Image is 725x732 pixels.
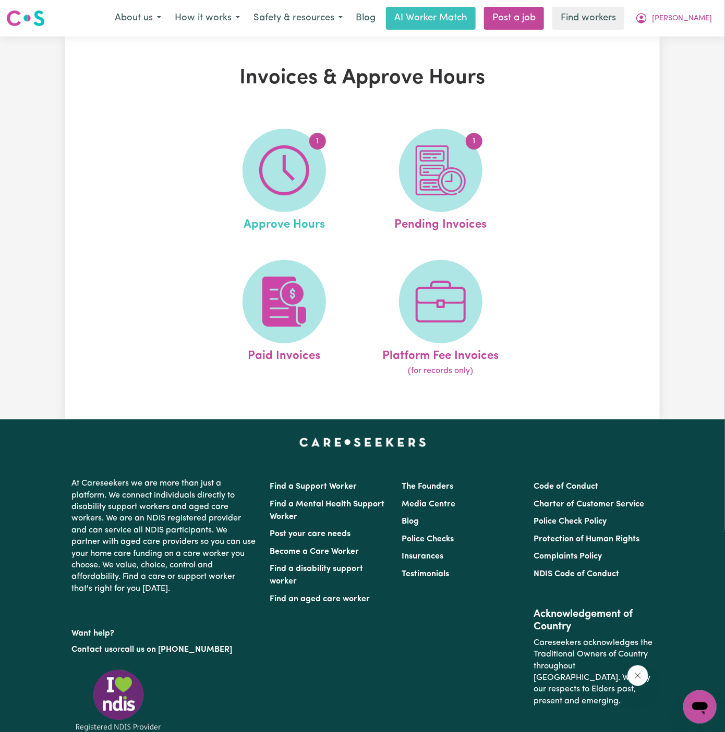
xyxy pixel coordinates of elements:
[108,7,168,29] button: About us
[171,66,554,91] h1: Invoices & Approve Hours
[6,7,63,16] span: Need any help?
[466,133,482,150] span: 1
[71,646,113,654] a: Contact us
[349,7,382,30] a: Blog
[394,212,487,234] span: Pending Invoices
[270,548,359,556] a: Become a Care Worker
[71,624,257,639] p: Want help?
[382,343,499,365] span: Platform Fee Invoices
[627,665,648,686] iframe: Close message
[402,570,449,578] a: Testimonials
[534,535,640,543] a: Protection of Human Rights
[629,7,719,29] button: My Account
[484,7,544,30] a: Post a job
[209,260,359,378] a: Paid Invoices
[120,646,232,654] a: call us on [PHONE_NUMBER]
[683,690,717,724] iframe: Button to launch messaging window
[534,500,645,508] a: Charter of Customer Service
[168,7,247,29] button: How it works
[534,552,602,561] a: Complaints Policy
[270,482,357,491] a: Find a Support Worker
[270,595,370,603] a: Find an aged care worker
[534,608,654,633] h2: Acknowledgement of Country
[534,482,599,491] a: Code of Conduct
[402,500,455,508] a: Media Centre
[652,13,712,24] span: [PERSON_NAME]
[247,7,349,29] button: Safety & resources
[408,365,473,377] span: (for records only)
[402,517,419,526] a: Blog
[248,343,320,365] span: Paid Invoices
[244,212,325,234] span: Approve Hours
[270,530,351,538] a: Post your care needs
[534,633,654,711] p: Careseekers acknowledges the Traditional Owners of Country throughout [GEOGRAPHIC_DATA]. We pay o...
[270,565,363,586] a: Find a disability support worker
[270,500,384,521] a: Find a Mental Health Support Worker
[71,474,257,599] p: At Careseekers we are more than just a platform. We connect individuals directly to disability su...
[552,7,624,30] a: Find workers
[402,535,454,543] a: Police Checks
[209,129,359,234] a: Approve Hours
[402,482,453,491] a: The Founders
[402,552,443,561] a: Insurances
[366,260,516,378] a: Platform Fee Invoices(for records only)
[71,640,257,660] p: or
[386,7,476,30] a: AI Worker Match
[366,129,516,234] a: Pending Invoices
[6,6,45,30] a: Careseekers logo
[534,570,620,578] a: NDIS Code of Conduct
[299,438,426,446] a: Careseekers home page
[309,133,326,150] span: 1
[534,517,607,526] a: Police Check Policy
[6,9,45,28] img: Careseekers logo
